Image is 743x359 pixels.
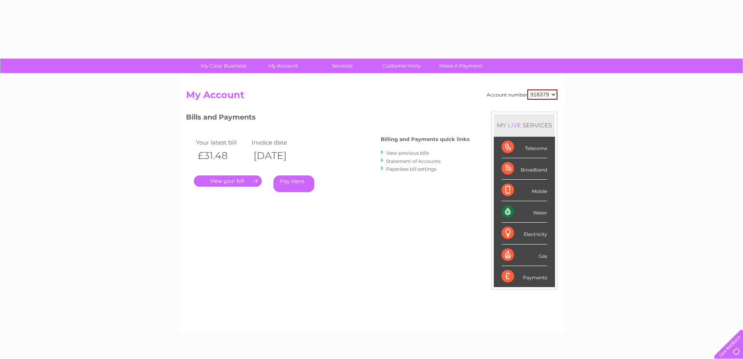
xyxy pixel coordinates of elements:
a: My Clear Business [192,59,256,73]
a: View previous bills [386,150,429,156]
div: Mobile [502,180,547,201]
a: Statement of Accounts [386,158,441,164]
h4: Billing and Payments quick links [381,136,470,142]
td: Invoice date [250,137,306,148]
h3: Bills and Payments [186,112,470,125]
a: My Account [251,59,315,73]
div: Gas [502,245,547,266]
div: Payments [502,266,547,287]
div: Electricity [502,223,547,244]
div: MY SERVICES [494,114,555,136]
a: Services [310,59,374,73]
th: [DATE] [250,148,306,164]
a: Pay Here [273,175,314,192]
div: Account number [487,89,557,100]
div: LIVE [506,121,523,129]
th: £31.48 [194,148,250,164]
h2: My Account [186,89,557,104]
td: Your latest bill [194,137,250,148]
a: . [194,175,262,187]
div: Telecoms [502,137,547,158]
div: Broadband [502,158,547,180]
a: Make A Payment [429,59,493,73]
div: Water [502,201,547,223]
a: Paperless bill settings [386,166,436,172]
a: Customer Help [369,59,434,73]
